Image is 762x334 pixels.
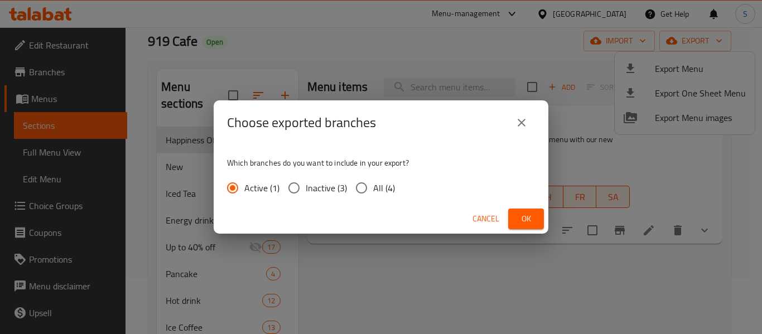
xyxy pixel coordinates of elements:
button: Ok [508,209,544,229]
button: Cancel [468,209,504,229]
h2: Choose exported branches [227,114,376,132]
span: All (4) [373,181,395,195]
span: Cancel [472,212,499,226]
button: close [508,109,535,136]
p: Which branches do you want to include in your export? [227,157,535,168]
span: Inactive (3) [306,181,347,195]
span: Active (1) [244,181,279,195]
span: Ok [517,212,535,226]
